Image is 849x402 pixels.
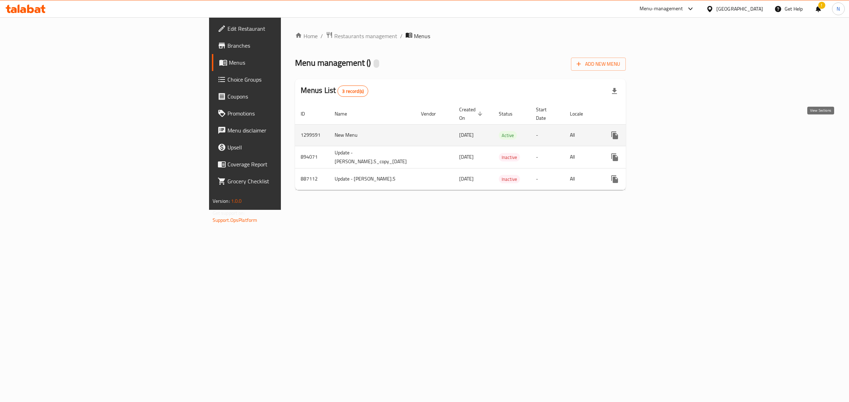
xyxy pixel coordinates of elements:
th: Actions [601,103,680,125]
td: - [530,146,564,168]
span: N [837,5,840,13]
td: - [530,124,564,146]
span: Locale [570,110,592,118]
td: All [564,146,601,168]
td: All [564,168,601,190]
span: Inactive [499,175,520,183]
span: [DATE] [459,174,474,183]
button: more [606,171,623,188]
div: Active [499,131,517,140]
span: Menus [229,58,345,67]
button: more [606,149,623,166]
h2: Menus List [301,85,368,97]
span: [DATE] [459,152,474,161]
td: New Menu [329,124,415,146]
span: 1.0.0 [231,196,242,206]
span: Name [335,110,356,118]
span: Vendor [421,110,445,118]
span: Start Date [536,105,556,122]
button: Add New Menu [571,58,626,71]
span: Coupons [227,92,345,101]
span: Promotions [227,109,345,118]
span: ID [301,110,314,118]
div: Export file [606,83,623,100]
div: Menu-management [640,5,683,13]
a: Upsell [212,139,351,156]
span: Choice Groups [227,75,345,84]
span: Get support on: [213,208,245,218]
td: Update - [PERSON_NAME].S [329,168,415,190]
table: enhanced table [295,103,680,190]
button: Change Status [623,149,640,166]
a: Coupons [212,88,351,105]
span: Menu management ( ) [295,55,371,71]
span: Upsell [227,143,345,152]
span: Active [499,131,517,140]
span: Status [499,110,522,118]
a: Support.OpsPlatform [213,215,258,225]
span: Edit Restaurant [227,24,345,33]
button: Change Status [623,171,640,188]
button: more [606,127,623,144]
span: Restaurants management [334,32,397,40]
span: Add New Menu [577,60,620,69]
td: Update - [PERSON_NAME].S_copy_[DATE] [329,146,415,168]
span: Branches [227,41,345,50]
td: - [530,168,564,190]
nav: breadcrumb [295,31,626,41]
span: [DATE] [459,130,474,140]
a: Menu disclaimer [212,122,351,139]
button: Change Status [623,127,640,144]
a: Coverage Report [212,156,351,173]
a: Grocery Checklist [212,173,351,190]
a: Choice Groups [212,71,351,88]
td: All [564,124,601,146]
span: 3 record(s) [338,88,368,95]
span: Menu disclaimer [227,126,345,135]
a: Branches [212,37,351,54]
span: Version: [213,196,230,206]
span: Inactive [499,153,520,161]
div: [GEOGRAPHIC_DATA] [716,5,763,13]
li: / [400,32,403,40]
a: Menus [212,54,351,71]
a: Restaurants management [326,31,397,41]
span: Grocery Checklist [227,177,345,185]
div: Total records count [337,85,368,97]
span: Created On [459,105,485,122]
span: Menus [414,32,430,40]
a: Promotions [212,105,351,122]
a: Edit Restaurant [212,20,351,37]
span: Coverage Report [227,160,345,169]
